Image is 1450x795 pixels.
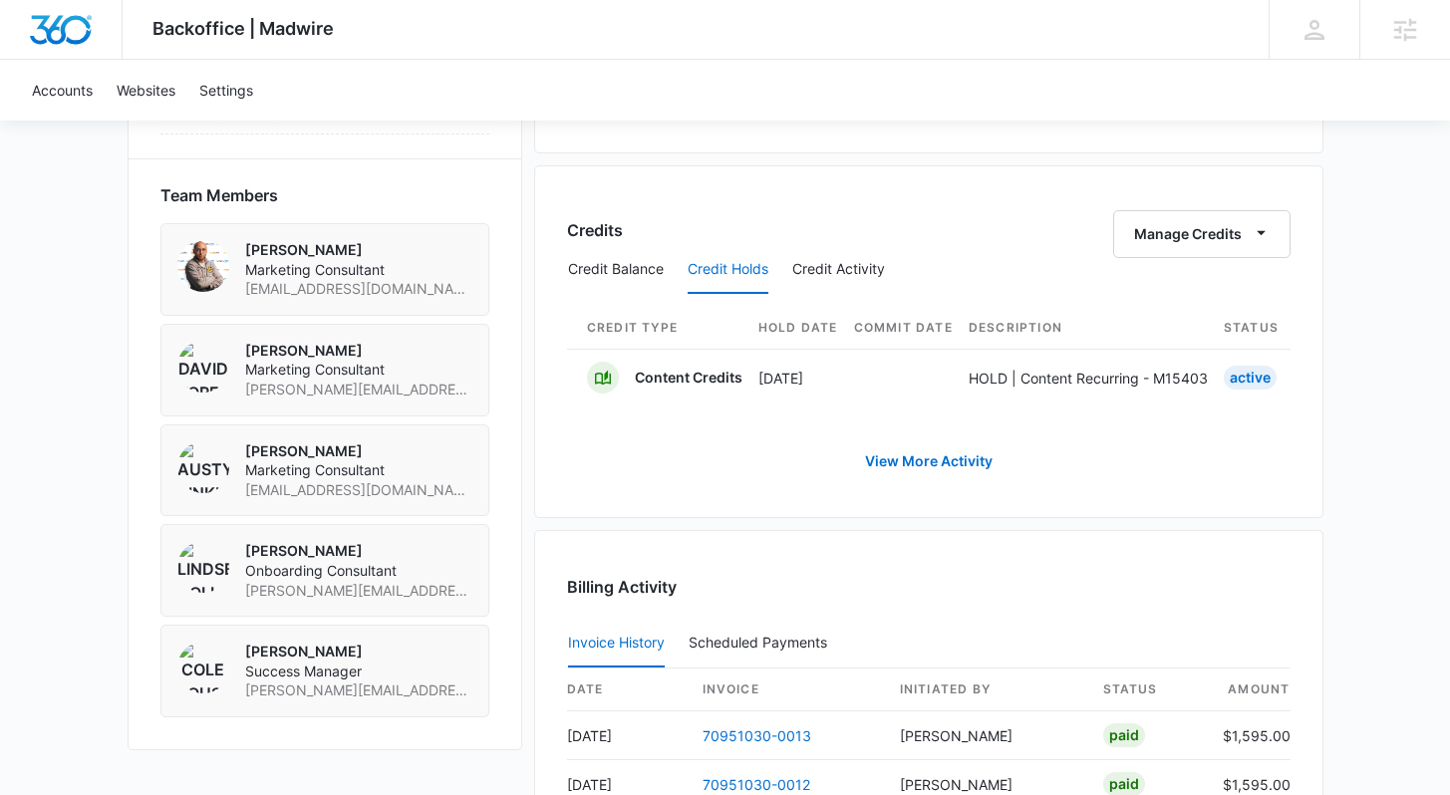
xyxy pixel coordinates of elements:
[245,380,472,399] span: [PERSON_NAME][EMAIL_ADDRESS][PERSON_NAME][DOMAIN_NAME]
[635,368,742,388] p: Content Credits
[845,437,1013,485] a: View More Activity
[1224,319,1279,337] span: Status
[177,341,229,393] img: David Korecki
[969,319,1208,337] span: Description
[567,218,623,242] h3: Credits
[177,642,229,693] img: Cole Rouse
[245,260,472,280] span: Marketing Consultant
[1224,366,1277,390] div: Active
[567,668,687,711] th: date
[245,662,472,681] span: Success Manager
[758,319,838,337] span: Hold Date
[105,60,187,121] a: Websites
[884,668,1087,711] th: Initiated By
[245,541,472,561] p: [PERSON_NAME]
[245,341,472,361] p: [PERSON_NAME]
[969,368,1208,389] p: HOLD | Content Recurring - M15403
[688,246,768,294] button: Credit Holds
[1113,210,1291,258] button: Manage Credits
[245,360,472,380] span: Marketing Consultant
[245,441,472,461] p: [PERSON_NAME]
[245,240,472,260] p: [PERSON_NAME]
[187,60,265,121] a: Settings
[1103,723,1145,747] div: Paid
[160,183,278,207] span: Team Members
[687,668,884,711] th: invoice
[245,460,472,480] span: Marketing Consultant
[245,680,472,700] span: [PERSON_NAME][EMAIL_ADDRESS][PERSON_NAME][DOMAIN_NAME]
[854,319,953,337] span: Commit Date
[758,368,838,389] p: [DATE]
[703,776,810,793] a: 70951030-0012
[152,18,334,39] span: Backoffice | Madwire
[245,480,472,500] span: [EMAIL_ADDRESS][DOMAIN_NAME]
[703,727,811,744] a: 70951030-0013
[1087,668,1207,711] th: status
[792,246,885,294] button: Credit Activity
[245,279,472,299] span: [EMAIL_ADDRESS][DOMAIN_NAME]
[177,240,229,292] img: Austyn Binkly
[568,246,664,294] button: Credit Balance
[1207,668,1291,711] th: amount
[568,620,665,667] button: Invoice History
[689,636,835,650] div: Scheduled Payments
[245,642,472,662] p: [PERSON_NAME]
[177,541,229,593] img: Lindsey Collett
[245,561,472,581] span: Onboarding Consultant
[587,319,742,337] span: Credit Type
[884,711,1087,760] td: [PERSON_NAME]
[567,711,687,760] td: [DATE]
[567,575,1291,599] h3: Billing Activity
[20,60,105,121] a: Accounts
[1207,711,1291,760] td: $1,595.00
[177,441,229,493] img: Austyn Binkly
[245,581,472,601] span: [PERSON_NAME][EMAIL_ADDRESS][PERSON_NAME][DOMAIN_NAME]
